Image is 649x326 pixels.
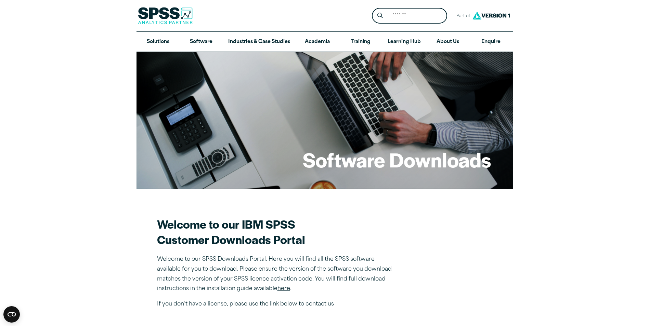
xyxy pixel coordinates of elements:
[3,306,20,323] button: Open CMP widget
[453,11,471,21] span: Part of
[180,32,223,52] a: Software
[382,32,426,52] a: Learning Hub
[277,286,290,291] a: here
[296,32,339,52] a: Academia
[377,13,383,18] svg: Search magnifying glass icon
[157,255,397,294] p: Welcome to our SPSS Downloads Portal. Here you will find all the SPSS software available for you ...
[137,32,513,52] nav: Desktop version of site main menu
[137,32,180,52] a: Solutions
[157,216,397,247] h2: Welcome to our IBM SPSS Customer Downloads Portal
[303,146,491,173] h1: Software Downloads
[372,8,447,24] form: Site Header Search Form
[223,32,296,52] a: Industries & Case Studies
[157,299,397,309] p: If you don’t have a license, please use the link below to contact us
[426,32,469,52] a: About Us
[471,9,512,22] img: Version1 Logo
[469,32,512,52] a: Enquire
[339,32,382,52] a: Training
[138,7,193,24] img: SPSS Analytics Partner
[374,10,386,22] button: Search magnifying glass icon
